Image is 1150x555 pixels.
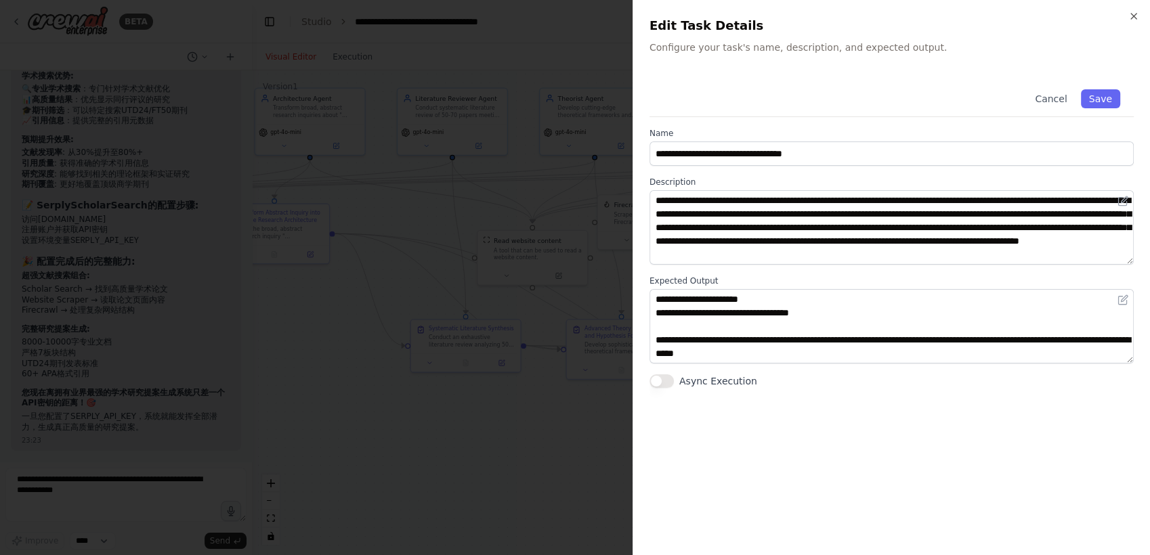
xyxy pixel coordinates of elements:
label: Async Execution [679,374,757,388]
h2: Edit Task Details [649,16,1134,35]
label: Expected Output [649,275,1134,286]
button: Save [1081,89,1120,108]
p: Configure your task's name, description, and expected output. [649,41,1134,54]
button: Open in editor [1115,292,1131,308]
button: Cancel [1027,89,1075,108]
button: Open in editor [1115,193,1131,209]
label: Description [649,177,1134,187]
label: Name [649,128,1134,139]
